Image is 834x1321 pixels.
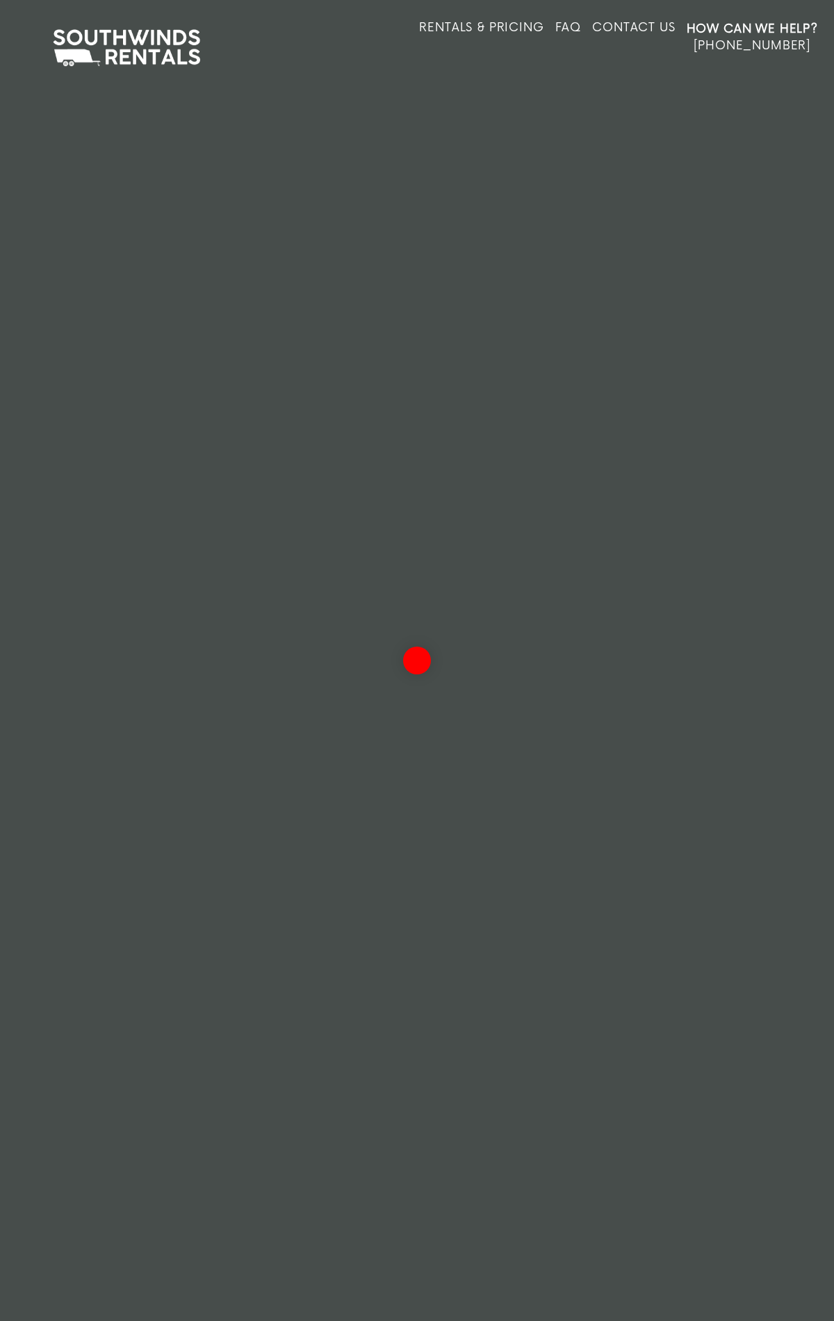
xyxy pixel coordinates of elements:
a: Rentals & Pricing [419,21,543,53]
a: Contact Us [592,21,675,53]
span: [PHONE_NUMBER] [694,39,810,53]
img: Southwinds Rentals Logo [46,26,207,70]
strong: How Can We Help? [687,22,818,36]
a: How Can We Help? [PHONE_NUMBER] [687,21,818,53]
a: FAQ [555,21,582,53]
